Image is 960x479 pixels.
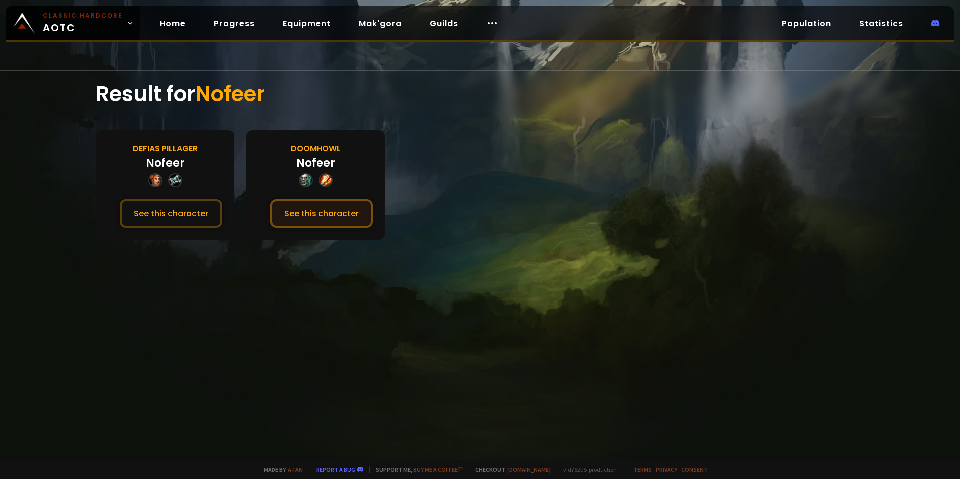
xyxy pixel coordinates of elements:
button: See this character [270,199,373,228]
a: Progress [206,13,263,34]
span: Checkout [469,466,551,473]
div: Doomhowl [291,142,341,155]
a: Home [152,13,194,34]
div: Nofeer [146,155,185,171]
a: a fan [288,466,303,473]
a: Terms [633,466,652,473]
a: Report a bug [316,466,355,473]
button: See this character [120,199,222,228]
a: Population [774,13,839,34]
a: Classic HardcoreAOTC [6,6,140,40]
a: Guilds [422,13,466,34]
a: Equipment [275,13,339,34]
span: Made by [258,466,303,473]
a: [DOMAIN_NAME] [507,466,551,473]
span: v. d752d5 - production [557,466,617,473]
span: AOTC [43,11,123,35]
a: Statistics [851,13,911,34]
div: Result for [96,71,864,118]
a: Consent [681,466,708,473]
span: Support me, [369,466,463,473]
small: Classic Hardcore [43,11,123,20]
a: Buy me a coffee [413,466,463,473]
div: Nofeer [296,155,335,171]
span: Nofeer [195,79,265,109]
a: Privacy [656,466,677,473]
a: Mak'gora [351,13,410,34]
div: Defias Pillager [133,142,198,155]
